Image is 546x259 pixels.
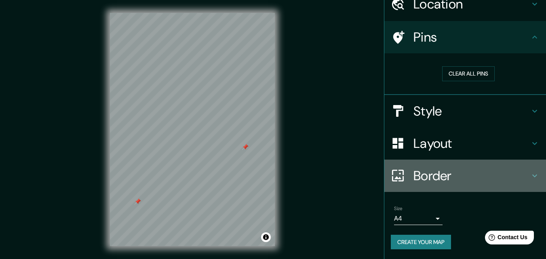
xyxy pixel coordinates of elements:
label: Size [394,205,403,212]
h4: Pins [413,29,530,45]
div: Style [384,95,546,127]
button: Toggle attribution [261,232,271,242]
div: Pins [384,21,546,53]
canvas: Map [110,13,275,246]
h4: Border [413,168,530,184]
iframe: Help widget launcher [474,227,537,250]
button: Create your map [391,235,451,250]
div: Border [384,160,546,192]
div: A4 [394,212,443,225]
button: Clear all pins [442,66,495,81]
h4: Layout [413,135,530,152]
h4: Style [413,103,530,119]
div: Layout [384,127,546,160]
